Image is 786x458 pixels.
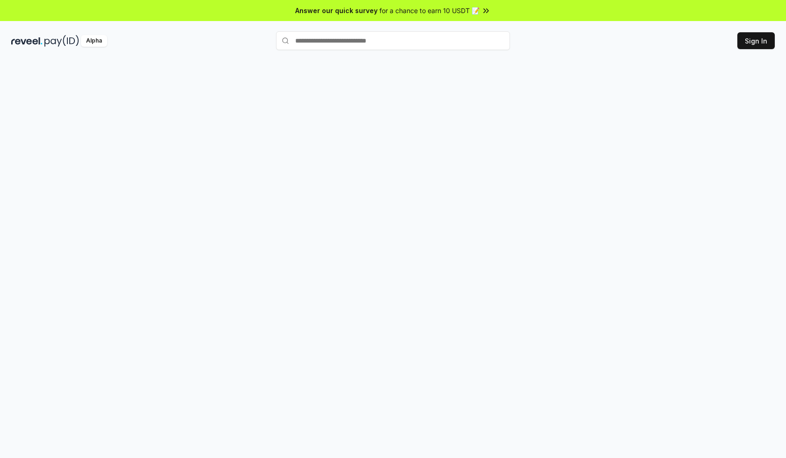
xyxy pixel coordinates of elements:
[295,6,378,15] span: Answer our quick survey
[11,35,43,47] img: reveel_dark
[379,6,480,15] span: for a chance to earn 10 USDT 📝
[737,32,775,49] button: Sign In
[81,35,107,47] div: Alpha
[44,35,79,47] img: pay_id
